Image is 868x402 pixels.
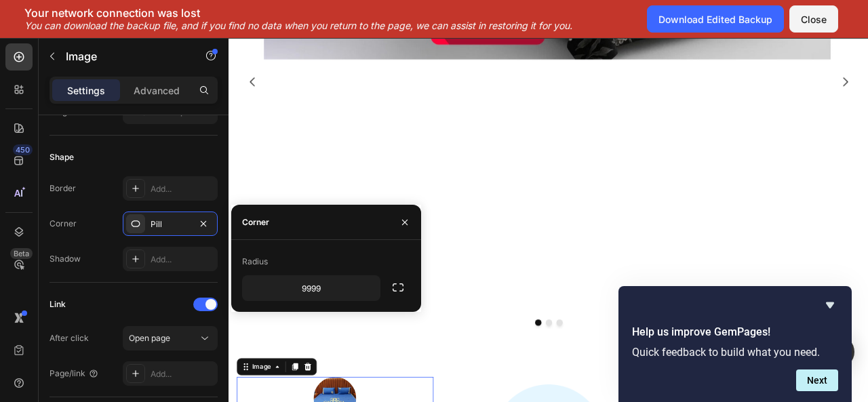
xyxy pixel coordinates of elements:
[67,83,105,98] p: Settings
[632,346,838,359] p: Quick feedback to build what you need.
[24,6,572,20] p: Your network connection was lost
[801,12,827,26] div: Close
[632,297,838,391] div: Help us improve GemPages!
[134,83,180,98] p: Advanced
[50,367,99,380] div: Page/link
[151,183,214,195] div: Add...
[50,298,66,310] div: Link
[129,333,170,343] span: Open page
[242,216,269,228] div: Corner
[151,254,214,266] div: Add...
[765,37,803,75] button: Carousel Next Arrow
[151,218,190,230] div: Pill
[50,253,81,265] div: Shadow
[243,276,380,300] input: Auto
[403,358,411,366] button: Dot
[13,144,33,155] div: 450
[658,12,772,26] div: Download Edited Backup
[10,248,33,259] div: Beta
[632,324,838,340] h2: Help us improve GemPages!
[24,20,572,32] p: You can download the backup file, and if you find no data when you return to the page, we can ass...
[50,332,89,344] div: After click
[647,5,784,33] button: Download Edited Backup
[789,5,838,33] button: Close
[822,297,838,313] button: Hide survey
[123,326,218,350] button: Open page
[66,48,181,64] p: Image
[50,182,76,195] div: Border
[50,218,77,230] div: Corner
[389,358,397,366] button: Dot
[416,358,425,366] button: Dot
[796,369,838,391] button: Next question
[50,151,74,163] div: Shape
[151,368,214,380] div: Add...
[229,38,868,402] iframe: Design area
[242,256,268,268] div: Radius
